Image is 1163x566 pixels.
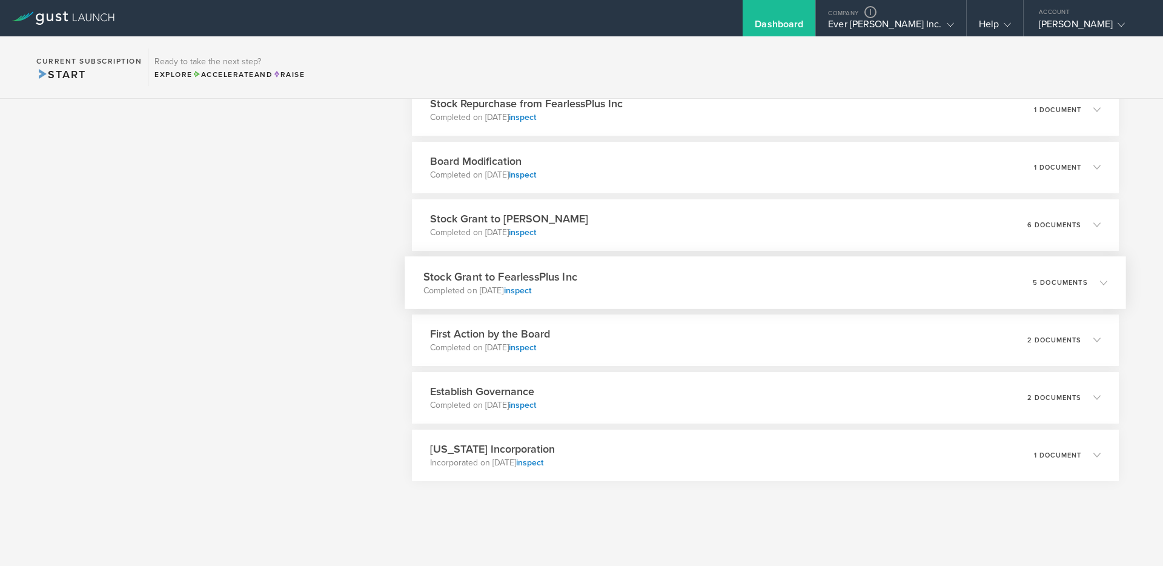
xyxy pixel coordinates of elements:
h3: Establish Governance [430,384,536,399]
h3: [US_STATE] Incorporation [430,441,555,457]
span: Start [36,68,85,81]
p: 5 documents [1033,279,1088,285]
div: Ever [PERSON_NAME] Inc. [828,18,953,36]
a: inspect [509,342,536,353]
p: 1 document [1034,107,1081,113]
h3: Ready to take the next step? [154,58,305,66]
div: Explore [154,69,305,80]
p: Completed on [DATE] [430,227,588,239]
iframe: Chat Widget [1102,508,1163,566]
p: Completed on [DATE] [423,284,577,296]
p: Incorporated on [DATE] [430,457,555,469]
a: inspect [503,285,531,295]
div: Ready to take the next step?ExploreAccelerateandRaise [148,48,311,86]
h3: Stock Repurchase from FearlessPlus Inc [430,96,623,112]
h3: First Action by the Board [430,326,550,342]
a: inspect [509,227,536,238]
span: Raise [273,70,305,79]
span: and [193,70,273,79]
a: inspect [509,112,536,122]
a: inspect [509,170,536,180]
h3: Stock Grant to [PERSON_NAME] [430,211,588,227]
p: Completed on [DATE] [430,399,536,411]
h2: Current Subscription [36,58,142,65]
div: Help [979,18,1011,36]
p: 2 documents [1027,337,1081,344]
p: 6 documents [1027,222,1081,228]
p: Completed on [DATE] [430,169,536,181]
h3: Stock Grant to FearlessPlus Inc [423,268,577,285]
a: inspect [516,458,543,468]
p: Completed on [DATE] [430,112,623,124]
p: 1 document [1034,164,1081,171]
p: Completed on [DATE] [430,342,550,354]
div: [PERSON_NAME] [1039,18,1142,36]
a: inspect [509,400,536,410]
h3: Board Modification [430,153,536,169]
p: 1 document [1034,452,1081,459]
div: Dashboard [755,18,803,36]
p: 2 documents [1027,395,1081,401]
span: Accelerate [193,70,254,79]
